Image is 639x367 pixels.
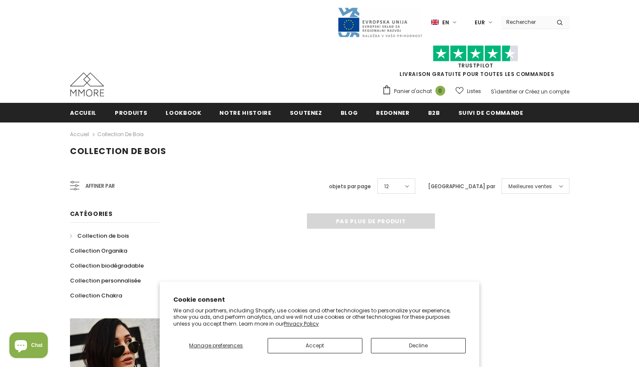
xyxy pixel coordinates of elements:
a: Produits [115,103,147,122]
span: Collection biodégradable [70,262,144,270]
span: Produits [115,109,147,117]
span: Listes [467,87,481,96]
button: Manage preferences [173,338,259,353]
a: B2B [428,103,440,122]
a: Collection Organika [70,243,127,258]
span: Collection de bois [77,232,129,240]
span: Collection Organika [70,247,127,255]
a: Javni Razpis [337,18,423,26]
a: Suivi de commande [458,103,523,122]
input: Search Site [501,16,550,28]
span: Lookbook [166,109,201,117]
img: Faites confiance aux étoiles pilotes [433,45,518,62]
img: i-lang-1.png [431,19,439,26]
span: Blog [341,109,358,117]
span: 12 [384,182,389,191]
span: EUR [475,18,485,27]
span: Suivi de commande [458,109,523,117]
span: soutenez [290,109,322,117]
a: Redonner [376,103,409,122]
p: We and our partners, including Shopify, use cookies and other technologies to personalize your ex... [173,307,466,327]
span: Affiner par [85,181,115,191]
span: en [442,18,449,27]
a: Lookbook [166,103,201,122]
a: Collection personnalisée [70,273,141,288]
button: Accept [268,338,362,353]
a: Privacy Policy [284,320,319,327]
a: Collection de bois [70,228,129,243]
a: Accueil [70,129,89,140]
a: Accueil [70,103,97,122]
inbox-online-store-chat: Shopify online store chat [7,332,50,360]
span: Manage preferences [189,342,243,349]
a: Listes [455,84,481,99]
span: Collection de bois [70,145,166,157]
a: S'identifier [491,88,517,95]
span: or [519,88,524,95]
span: Collection Chakra [70,291,122,300]
span: Redonner [376,109,409,117]
span: Collection personnalisée [70,277,141,285]
label: objets par page [329,182,371,191]
a: Panier d'achat 0 [382,85,449,98]
span: B2B [428,109,440,117]
a: Collection Chakra [70,288,122,303]
button: Decline [371,338,466,353]
h2: Cookie consent [173,295,466,304]
a: Collection de bois [97,131,144,138]
span: Panier d'achat [394,87,432,96]
a: Collection biodégradable [70,258,144,273]
span: Notre histoire [219,109,271,117]
img: Cas MMORE [70,73,104,96]
a: TrustPilot [458,62,493,69]
span: LIVRAISON GRATUITE POUR TOUTES LES COMMANDES [382,49,569,78]
a: soutenez [290,103,322,122]
label: [GEOGRAPHIC_DATA] par [428,182,495,191]
img: Javni Razpis [337,7,423,38]
a: Blog [341,103,358,122]
span: 0 [435,86,445,96]
a: Notre histoire [219,103,271,122]
a: Créez un compte [525,88,569,95]
span: Accueil [70,109,97,117]
span: Meilleures ventes [508,182,552,191]
span: Catégories [70,210,113,218]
